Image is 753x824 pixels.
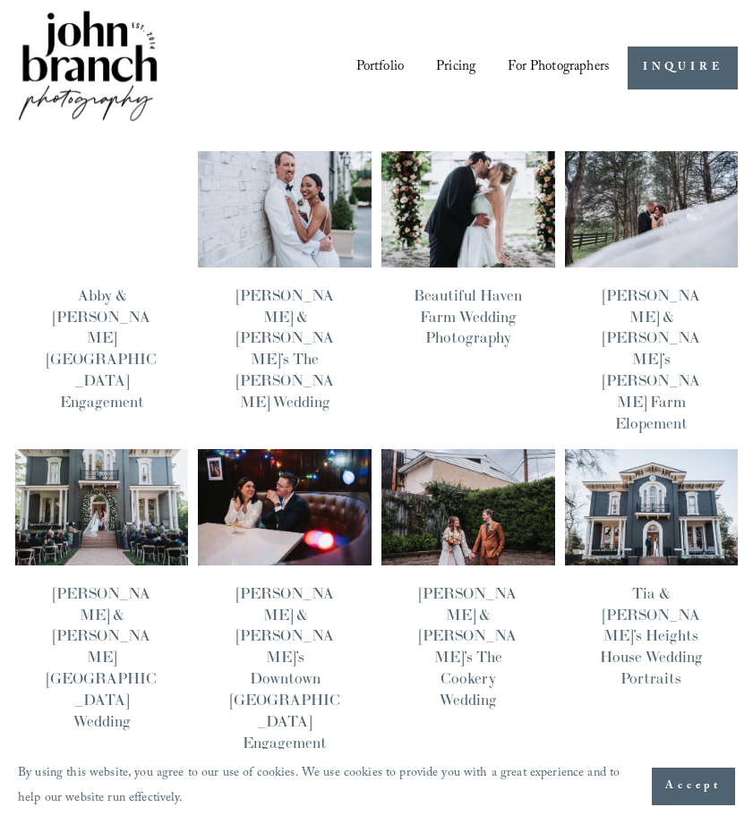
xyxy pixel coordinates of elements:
a: INQUIRE [628,47,738,90]
img: Tia &amp; Obinna’s Heights House Wedding Portraits [564,448,740,565]
p: By using this website, you agree to our use of cookies. We use cookies to provide you with a grea... [18,761,634,811]
a: Portfolio [356,53,404,82]
img: Beautiful Haven Farm Wedding Photography [381,150,556,268]
a: [PERSON_NAME] & [PERSON_NAME]’s Downtown [GEOGRAPHIC_DATA] Engagement [230,583,340,752]
img: Lorena &amp; Tom’s Downtown Durham Engagement [197,448,372,565]
a: Abby & [PERSON_NAME][GEOGRAPHIC_DATA] Engagement [47,285,157,412]
img: Abby &amp; Reed’s Heights House Hotel Engagement [14,150,190,268]
button: Accept [652,768,735,805]
span: Accept [665,777,722,795]
a: Pricing [436,53,475,82]
img: Stephania &amp; Mark’s Gentry Farm Elopement [564,150,740,268]
a: [PERSON_NAME] & [PERSON_NAME]’s The Cookery Wedding [419,583,517,709]
img: Chantel &amp; James’ Heights House Hotel Wedding [14,448,190,565]
img: John Branch IV Photography [15,7,160,128]
a: [PERSON_NAME] & [PERSON_NAME][GEOGRAPHIC_DATA] Wedding [47,583,157,731]
img: Jacqueline &amp; Timo’s The Cookery Wedding [381,448,556,565]
img: Bella &amp; Mike’s The Maxwell Raleigh Wedding [197,150,372,268]
a: [PERSON_NAME] & [PERSON_NAME]’s [PERSON_NAME] Farm Elopement [603,285,700,433]
a: folder dropdown [508,53,609,82]
a: [PERSON_NAME] & [PERSON_NAME]’s The [PERSON_NAME] Wedding [236,285,334,412]
a: Beautiful Haven Farm Wedding Photography [414,285,522,348]
span: For Photographers [508,55,609,81]
a: Tia & [PERSON_NAME]’s Heights House Wedding Portraits [600,583,703,688]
